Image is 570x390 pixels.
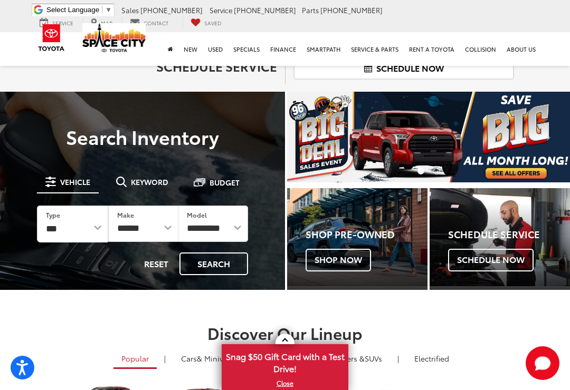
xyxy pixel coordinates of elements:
a: Collision [460,32,501,66]
a: Rent a Toyota [404,32,460,66]
a: New [178,32,203,66]
li: | [395,353,402,364]
button: Search [179,252,248,275]
span: Keyword [131,178,168,186]
button: Toggle Chat Window [526,346,559,380]
a: Contact [122,17,176,28]
a: Map [83,17,120,28]
h4: Shop Pre-Owned [306,229,427,240]
label: Make [117,210,134,219]
a: About Us [501,32,541,66]
span: ▼ [105,6,112,14]
span: Snag $50 Gift Card with a Test Drive! [223,345,347,377]
span: Budget [210,179,240,186]
span: & Minivan [197,353,232,364]
span: Sales [121,5,139,15]
a: Schedule Service Schedule Now [430,188,570,286]
span: [PHONE_NUMBER] [234,5,296,15]
span: Parts [302,5,319,15]
div: carousel slide number 1 of 2 [287,92,570,182]
section: Carousel section with vehicle pictures - may contain disclaimers. [287,92,570,182]
span: [PHONE_NUMBER] [320,5,383,15]
a: Specials [228,32,265,66]
a: Shop Pre-Owned Shop Now [287,188,427,286]
a: Service [32,17,81,28]
a: Service & Parts [346,32,404,66]
span: [PHONE_NUMBER] [140,5,203,15]
img: Toyota [32,21,71,55]
div: Toyota [430,188,570,286]
a: SUVs [310,349,390,367]
a: Electrified [406,349,457,367]
li: Go to slide number 2. [433,168,440,174]
a: SmartPath [301,32,346,66]
span: Map [101,19,112,27]
span: Select Language [46,6,99,14]
svg: Start Chat [526,346,559,380]
a: Popular [113,349,157,369]
span: Contact [144,19,168,27]
li: | [161,353,168,364]
button: Reset [135,252,177,275]
h2: Discover Our Lineup [37,324,533,342]
a: Home [163,32,178,66]
a: Used [203,32,228,66]
span: Schedule Now [448,249,534,271]
span: Shop Now [306,249,371,271]
h4: Schedule Service [448,229,570,240]
h3: Search Inventory [22,126,263,147]
span: Service [52,19,73,27]
a: Cars [173,349,240,367]
h2: Schedule Service [56,59,277,73]
a: My Saved Vehicles [183,17,230,28]
button: Click to view previous picture. [287,113,329,161]
a: Select Language​ [46,6,112,14]
span: Service [210,5,232,15]
label: Model [187,210,207,219]
span: Saved [204,19,222,27]
span: Vehicle [60,178,90,186]
a: Schedule Now [293,56,514,80]
img: Big Deal Sales Event [287,92,570,182]
img: Space City Toyota [82,23,146,52]
li: Go to slide number 1. [417,168,424,174]
div: Toyota [287,188,427,286]
button: Click to view next picture. [528,113,570,161]
a: Finance [265,32,301,66]
label: Type [46,210,60,219]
